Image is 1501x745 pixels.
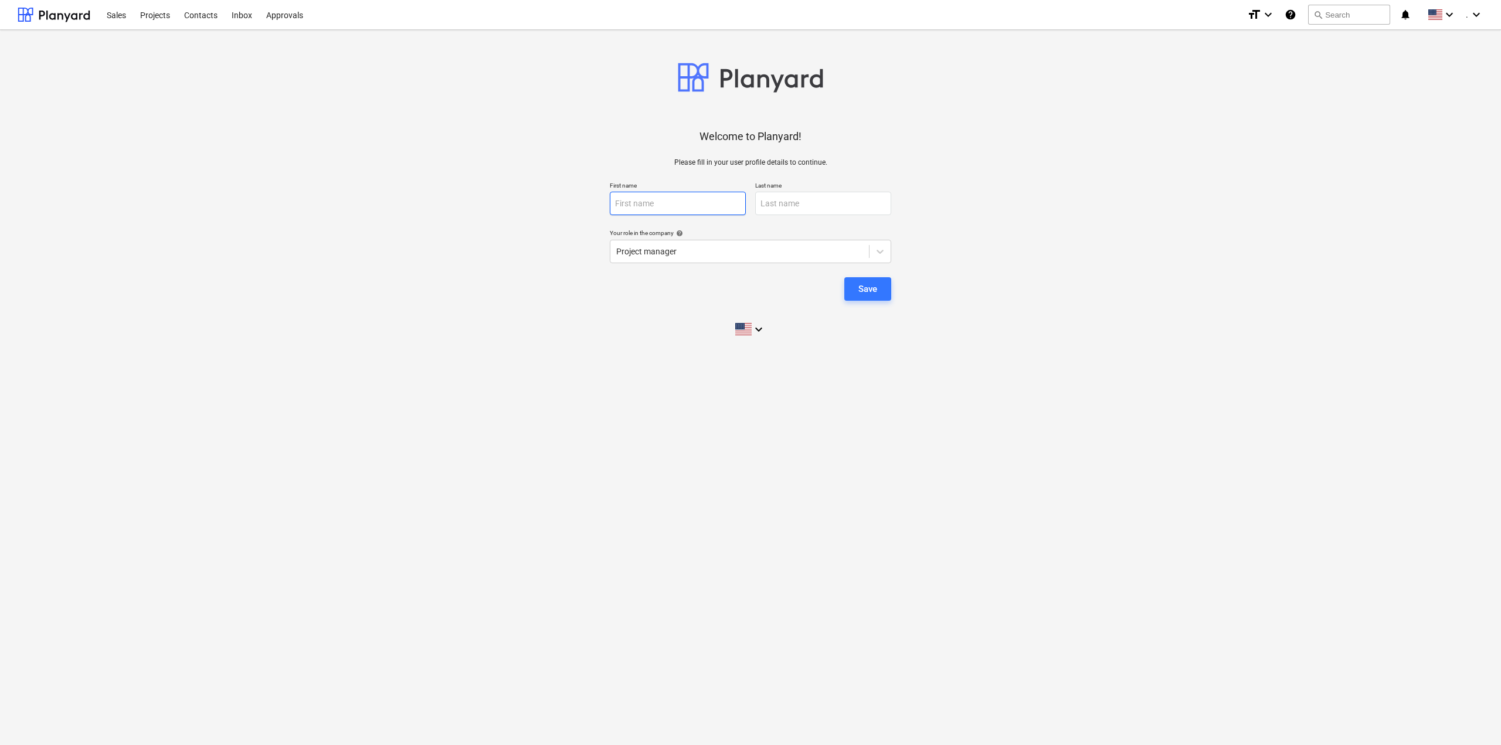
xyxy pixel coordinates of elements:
i: keyboard_arrow_down [752,322,766,336]
i: Knowledge base [1285,8,1296,22]
input: First name [610,192,746,215]
button: Search [1308,5,1390,25]
i: keyboard_arrow_down [1442,8,1456,22]
span: help [674,230,683,237]
i: format_size [1247,8,1261,22]
p: Welcome to Planyard! [699,130,802,144]
iframe: Chat Widget [1442,689,1501,745]
i: notifications [1400,8,1411,22]
button: Save [844,277,891,301]
span: search [1313,10,1323,19]
span: . [1466,10,1468,19]
i: keyboard_arrow_down [1469,8,1483,22]
p: Please fill in your user profile details to continue. [674,158,827,168]
p: Last name [755,182,891,192]
input: Last name [755,192,891,215]
div: Your role in the company [610,229,891,237]
div: Save [858,281,877,297]
i: keyboard_arrow_down [1261,8,1275,22]
p: First name [610,182,746,192]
